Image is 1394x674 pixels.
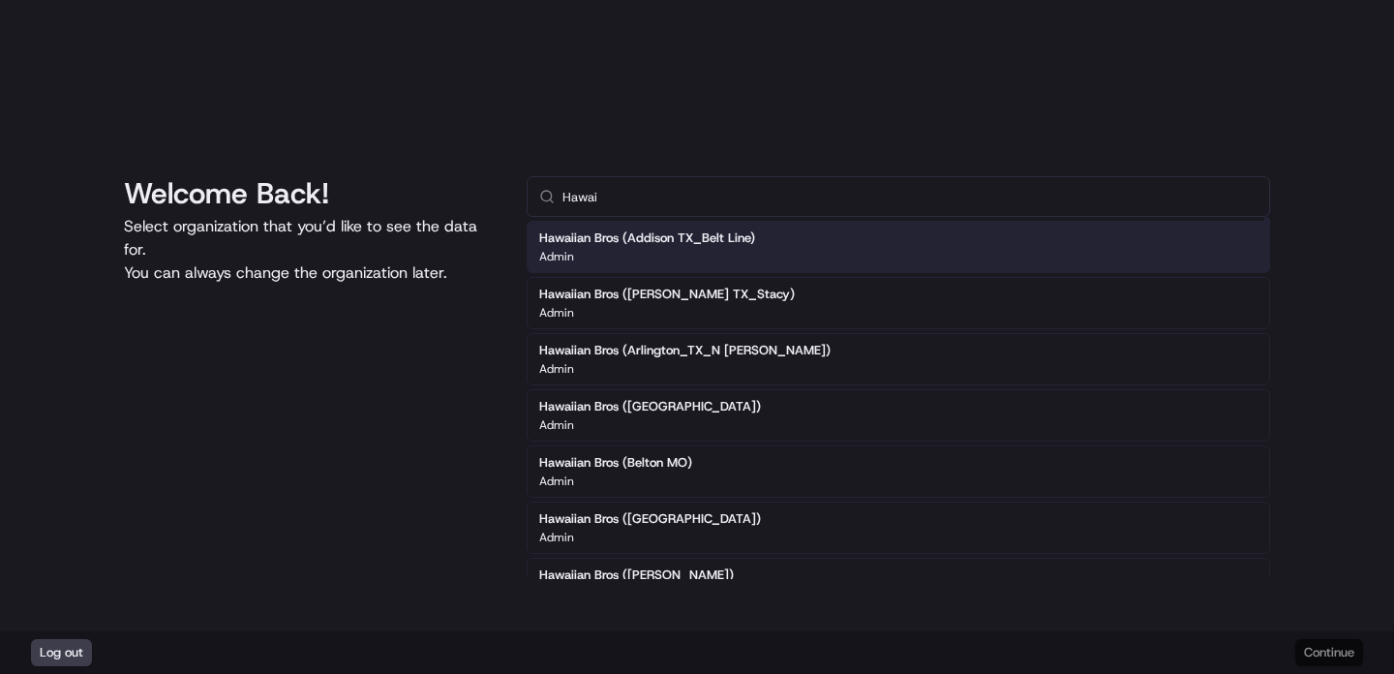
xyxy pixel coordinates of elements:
[539,530,574,545] p: Admin
[539,398,761,415] h2: Hawaiian Bros ([GEOGRAPHIC_DATA])
[539,454,692,472] h2: Hawaiian Bros (Belton MO)
[539,249,574,264] p: Admin
[539,305,574,321] p: Admin
[31,639,92,666] button: Log out
[539,417,574,433] p: Admin
[124,215,496,285] p: Select organization that you’d like to see the data for. You can always change the organization l...
[539,230,755,247] h2: Hawaiian Bros (Addison TX_Belt Line)
[539,567,734,584] h2: Hawaiian Bros ([PERSON_NAME])
[539,510,761,528] h2: Hawaiian Bros ([GEOGRAPHIC_DATA])
[124,176,496,211] h1: Welcome Back!
[562,177,1258,216] input: Type to search...
[539,342,831,359] h2: Hawaiian Bros (Arlington_TX_N [PERSON_NAME])
[539,361,574,377] p: Admin
[539,474,574,489] p: Admin
[539,286,795,303] h2: Hawaiian Bros ([PERSON_NAME] TX_Stacy)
